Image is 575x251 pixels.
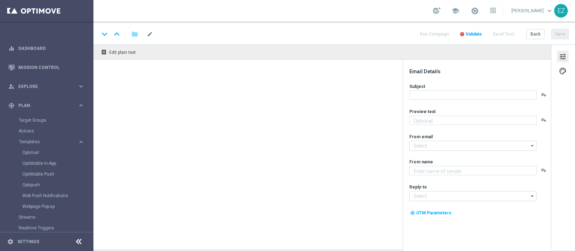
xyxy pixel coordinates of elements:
[22,204,75,209] a: Webpage Pop-up
[8,102,15,109] i: gps_fixed
[409,191,537,201] input: Select
[22,171,75,177] a: OptiMobile Push
[526,29,544,39] button: Back
[409,84,425,89] label: Subject
[19,115,93,126] div: Target Groups
[22,190,93,201] div: Web Push Notifications
[22,150,75,155] a: Optimail
[451,7,459,15] span: school
[529,191,536,201] i: arrow_drop_down
[8,46,85,51] button: equalizer Dashboard
[18,58,84,77] a: Mission Control
[8,58,84,77] div: Mission Control
[22,169,93,180] div: OptiMobile Push
[551,29,569,39] button: Save
[131,30,138,38] i: folder
[99,47,139,57] button: receipt Edit plain text
[541,117,547,123] button: playlist_add
[18,103,78,108] span: Plan
[416,210,451,215] span: UTM Parameters
[511,5,554,16] a: [PERSON_NAME]keyboard_arrow_down
[7,238,14,245] i: settings
[22,180,93,190] div: Optipush
[19,214,75,220] a: Streams
[466,32,482,37] span: Validate
[22,147,93,158] div: Optimail
[8,45,15,52] i: equalizer
[78,102,84,109] i: keyboard_arrow_right
[409,184,427,190] label: Reply-to
[546,7,553,15] span: keyboard_arrow_down
[19,212,93,223] div: Streams
[109,50,136,55] span: Edit plain text
[541,92,547,98] button: playlist_add
[559,66,567,76] span: palette
[19,117,75,123] a: Target Groups
[101,49,107,55] i: receipt
[460,32,465,37] i: error
[8,83,15,90] i: person_search
[19,223,93,233] div: Realtime Triggers
[22,193,75,199] a: Web Push Notifications
[78,139,84,145] i: keyboard_arrow_right
[19,136,93,212] div: Templates
[19,126,93,136] div: Actions
[559,52,567,61] span: tune
[78,83,84,90] i: keyboard_arrow_right
[409,159,433,165] label: From name
[19,140,70,144] span: Templates
[18,84,78,89] span: Explore
[22,161,75,166] a: OptiMobile In-App
[554,4,568,18] div: EZ
[111,29,122,39] i: keyboard_arrow_up
[8,102,78,109] div: Plan
[99,29,110,39] i: keyboard_arrow_down
[22,201,93,212] div: Webpage Pop-up
[17,240,39,244] a: Settings
[557,65,569,76] button: palette
[8,65,85,70] button: Mission Control
[19,128,75,134] a: Actions
[8,39,84,58] div: Dashboard
[409,109,436,115] label: Preview text
[8,103,85,108] button: gps_fixed Plan keyboard_arrow_right
[409,209,452,217] button: my_location UTM Parameters
[19,225,75,231] a: Realtime Triggers
[22,182,75,188] a: Optipush
[541,167,547,173] button: playlist_add
[19,140,78,144] div: Templates
[147,31,153,37] span: mode_edit
[409,68,550,75] div: Email Details
[459,29,483,39] button: error Validate
[557,51,569,62] button: tune
[22,158,93,169] div: OptiMobile In-App
[409,141,537,151] input: Select
[409,134,433,140] label: From email
[130,28,139,40] button: folder
[529,141,536,150] i: arrow_drop_down
[8,84,85,89] button: person_search Explore keyboard_arrow_right
[8,83,78,90] div: Explore
[19,139,85,145] button: Templates keyboard_arrow_right
[18,39,84,58] a: Dashboard
[410,210,415,215] i: my_location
